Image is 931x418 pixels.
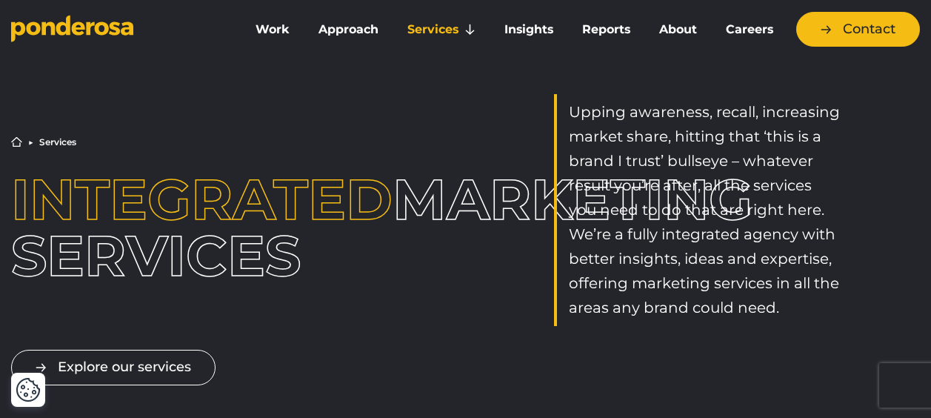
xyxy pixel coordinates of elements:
a: Work [244,14,301,45]
a: Careers [714,14,784,45]
button: Cookie Settings [16,377,41,402]
span: Integrated [11,165,393,233]
a: Home [11,136,22,147]
li: Services [39,138,76,147]
li: ▶︎ [28,138,33,147]
a: Reports [570,14,641,45]
a: Approach [307,14,390,45]
a: About [647,14,708,45]
h1: marketing services [11,171,377,284]
a: Contact [796,12,920,47]
a: Go to homepage [11,15,221,44]
a: Services [396,14,487,45]
a: Explore our services [11,350,216,385]
p: Upping awareness, recall, increasing market share, hitting that ‘this is a brand I trust’ bullsey... [569,100,842,320]
img: Revisit consent button [16,377,41,402]
a: Insights [493,14,564,45]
